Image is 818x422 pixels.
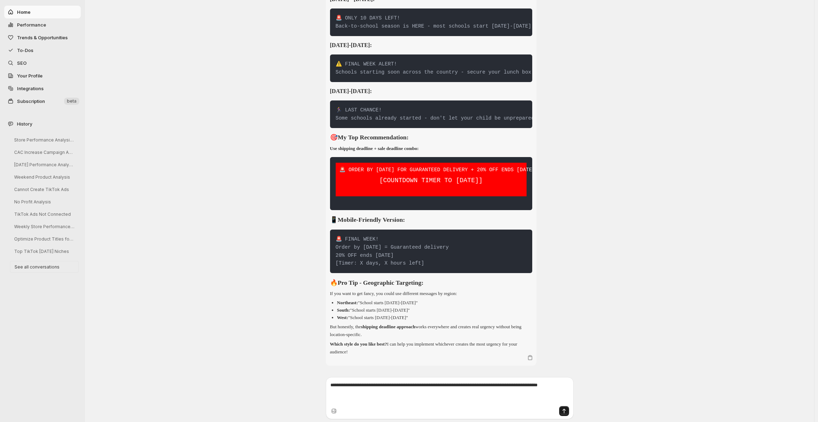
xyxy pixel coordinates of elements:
span: Integrations [17,86,44,91]
span: beta [67,98,76,104]
span: SEO [17,60,27,66]
p: "School starts [DATE]-[DATE]" [337,300,418,305]
strong: Which style do you like best? [330,341,387,347]
button: Subscription [4,95,81,108]
button: Home [4,6,81,18]
button: Send message [559,406,569,416]
p: But honestly, the works everywhere and creates real urgency without being location-specific. [330,323,532,339]
a: SEO [4,57,81,69]
button: TikTok Ads Not Connected [10,209,79,220]
div: [COUNTDOWN TIMER TO [DATE]] [339,176,523,185]
strong: Use shipping deadline + sale deadline combo: [330,146,419,151]
code: 🚨 FINAL WEEK! Order by [DATE] = Guaranteed delivery 20% OFF ends [DATE] [Timer: X days, X hours l... [336,236,449,266]
code: ⚠️ FINAL WEEK ALERT! Schools starting soon across the country - secure your lunch box now! [336,61,547,75]
code: 🏃‍♀️ LAST CHANCE! Some schools already started - don't let your child be unprepared! [336,107,538,121]
button: Cannot Create TikTok Ads [10,184,79,195]
div: 🚨 ORDER BY [DATE] FOR GUARANTEED DELIVERY + 20% OFF ENDS [DATE]! [336,163,527,196]
p: "School starts [DATE]-[DATE]" [337,307,410,313]
span: History [17,120,32,127]
button: Weekly Store Performance Review [10,221,79,232]
h2: 🔥 [330,278,532,288]
code: 🚨 ONLY 10 DAYS LEFT! Back-to-school season is HERE - most schools start [DATE]-[DATE] [336,15,532,29]
span: Home [17,9,30,15]
strong: South: [337,307,350,313]
strong: West: [337,315,348,320]
a: Integrations [4,82,81,95]
span: Performance [17,22,46,28]
button: Copy text [525,353,535,363]
strong: [DATE]-[DATE]: [330,88,372,94]
h2: 📱 [330,215,532,225]
p: If you want to get fancy, you could use different messages by region: [330,290,532,297]
button: Weekend Product Analysis [10,172,79,183]
button: Performance [4,18,81,31]
strong: [DATE]-[DATE]: [330,42,372,48]
h2: 🎯 [330,132,532,143]
button: [DATE] Performance Analysis [10,159,79,170]
button: CAC Increase Campaign Analysis [10,147,79,158]
span: Subscription [17,98,45,104]
a: Your Profile [4,69,81,82]
strong: Mobile-Friendly Version: [338,216,405,223]
button: Store Performance Analysis & Suggestions [10,134,79,145]
button: Optimize Product Titles for SEO [10,233,79,244]
button: See all conversations [10,261,79,273]
strong: Northeast: [337,300,358,305]
button: Upload image [330,407,337,415]
button: Top TikTok [DATE] Niches [10,246,79,257]
span: To-Dos [17,47,33,53]
button: Trends & Opportunities [4,31,81,44]
p: I can help you implement whichever creates the most urgency for your audience! [330,340,532,356]
button: No Profit Analysis [10,196,79,207]
button: To-Dos [4,44,81,57]
span: Trends & Opportunities [17,35,68,40]
strong: Pro Tip - Geographic Targeting: [338,279,424,286]
strong: My Top Recommendation: [338,134,409,141]
p: "School starts [DATE]-[DATE]" [337,315,408,320]
span: Your Profile [17,73,42,79]
strong: shipping deadline approach [361,324,415,329]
